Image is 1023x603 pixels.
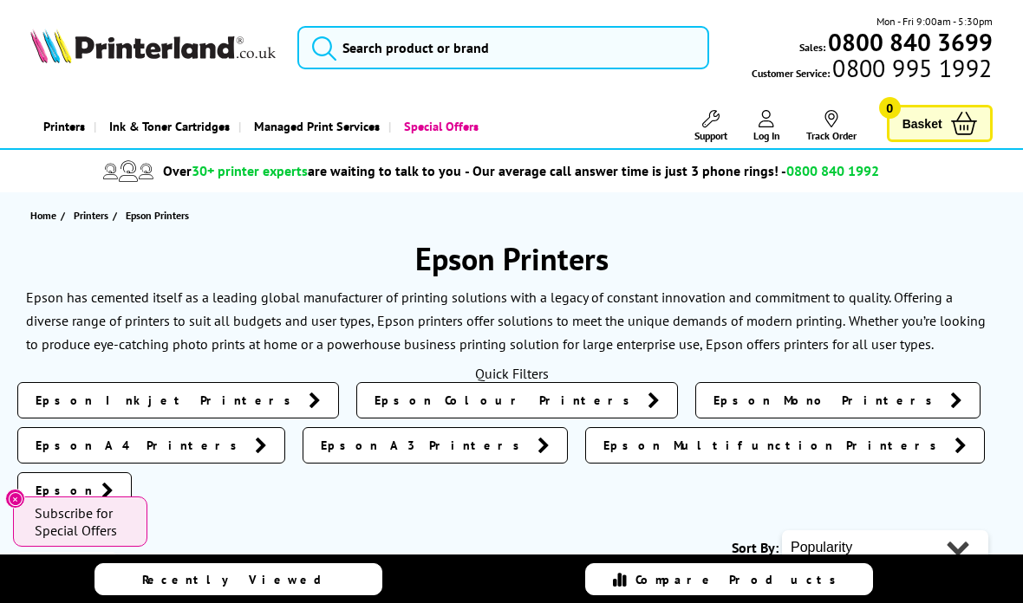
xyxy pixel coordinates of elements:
span: Sort By: [732,539,779,556]
a: 0800 840 3699 [825,34,993,50]
span: Recently Viewed [142,572,339,587]
a: Special Offers [388,104,487,148]
span: Mon - Fri 9:00am - 5:30pm [876,13,993,29]
span: 0800 840 1992 [786,162,879,179]
a: Ink & Toner Cartridges [94,104,238,148]
span: - Our average call answer time is just 3 phone rings! - [465,162,879,179]
a: Basket 0 [887,105,993,142]
span: Sales: [799,39,825,55]
a: Epson [17,472,132,509]
span: Compare Products [635,572,845,587]
span: Basket [902,112,942,135]
p: Epson has cemented itself as a leading global manufacturer of printing solutions with a legacy of... [26,289,953,329]
span: Support [694,129,727,142]
a: Log In [753,110,780,142]
a: Printers [30,104,94,148]
input: Search product or brand [297,26,709,69]
a: Epson A3 Printers [303,427,568,464]
span: Epson A4 Printers [36,437,246,454]
a: Epson A4 Printers [17,427,285,464]
span: Customer Service: [752,60,992,81]
span: Ink & Toner Cartridges [109,104,230,148]
span: Epson A3 Printers [321,437,529,454]
span: 30+ printer experts [192,162,308,179]
a: Support [694,110,727,142]
a: Recently Viewed [94,563,382,595]
button: Close [5,489,25,509]
a: Epson Multifunction Printers [585,427,985,464]
span: Over are waiting to talk to you [163,162,461,179]
span: Epson Colour Printers [375,392,639,409]
span: Log In [753,129,780,142]
a: Home [30,206,61,224]
span: Printers [74,206,108,224]
b: 0800 840 3699 [828,26,993,58]
img: Printerland Logo [30,29,276,63]
span: Epson [36,482,93,499]
span: 0 [879,97,901,119]
div: Quick Filters [17,365,1006,382]
span: Epson Printers [126,209,189,222]
span: Epson Mono Printers [713,392,942,409]
span: Epson Multifunction Printers [603,437,946,454]
h1: Epson Printers [17,238,1006,279]
a: Track Order [806,110,857,142]
a: Managed Print Services [238,104,388,148]
a: Epson Mono Printers [695,382,981,418]
span: Subscribe for Special Offers [35,504,130,539]
a: Epson Inkjet Printers [17,382,339,418]
span: 0800 995 1992 [830,60,992,76]
a: Printerland Logo [30,29,276,67]
a: Printers [74,206,113,224]
span: Epson Inkjet Printers [36,392,300,409]
a: Compare Products [585,563,873,595]
a: Epson Colour Printers [356,382,678,418]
